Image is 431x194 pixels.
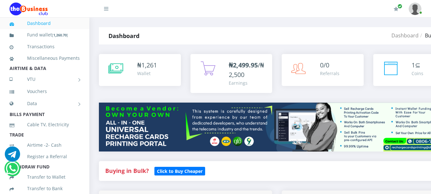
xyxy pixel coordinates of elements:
[10,117,80,132] a: Cable TV, Electricity
[282,54,364,86] a: 0/0 Referrals
[412,61,415,69] span: 1
[229,61,258,69] b: ₦2,499.95
[398,4,402,9] span: Renew/Upgrade Subscription
[52,33,68,37] small: [ ]
[229,80,266,86] div: Earnings
[409,3,421,15] img: User
[137,60,157,70] div: ₦
[394,6,398,12] i: Renew/Upgrade Subscription
[108,32,139,40] strong: Dashboard
[320,70,339,77] div: Referrals
[320,61,329,69] span: 0/0
[154,167,205,175] a: Click to Buy Cheaper
[10,84,80,99] a: Vouchers
[229,61,264,79] span: /₦2,500
[10,96,80,112] a: Data
[10,149,80,164] a: Register a Referral
[190,54,272,93] a: ₦2,499.95/₦2,500 Earnings
[10,3,48,15] img: Logo
[157,168,203,174] b: Click to Buy Cheaper
[10,39,80,54] a: Transactions
[412,70,423,77] div: Coins
[137,70,157,77] div: Wallet
[5,151,20,162] a: Chat for support
[99,54,181,86] a: ₦1,261 Wallet
[391,32,419,39] a: Dashboard
[10,27,80,43] a: Fund wallet[1,260.70]
[412,60,423,70] div: ⊆
[10,71,80,87] a: VTU
[105,167,149,175] strong: Buying in Bulk?
[6,166,19,176] a: Chat for support
[10,51,80,66] a: Miscellaneous Payments
[141,61,157,69] span: 1,261
[53,33,67,37] b: 1,260.70
[10,138,80,152] a: Airtime -2- Cash
[10,16,80,31] a: Dashboard
[10,170,80,184] a: Transfer to Wallet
